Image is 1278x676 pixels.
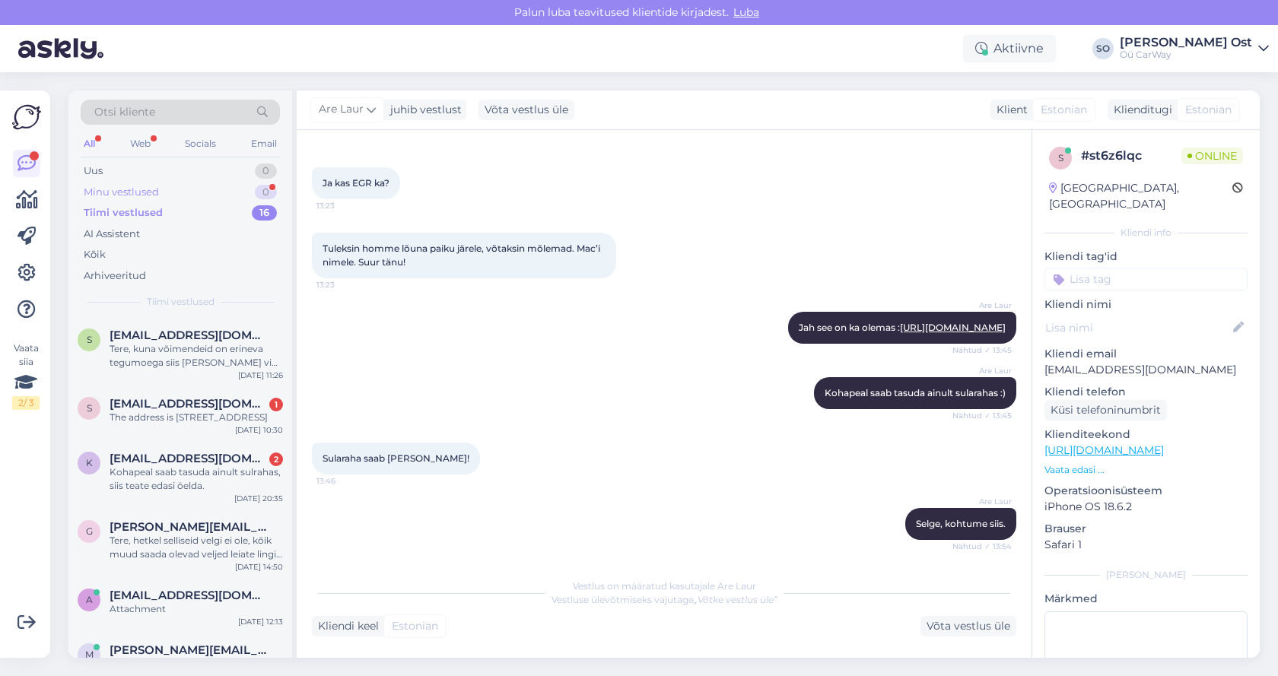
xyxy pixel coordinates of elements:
[323,452,469,464] span: Sularaha saab [PERSON_NAME]!
[87,334,92,345] span: s
[316,475,374,487] span: 13:46
[86,594,93,605] span: A
[84,205,163,221] div: Tiimi vestlused
[110,643,268,657] span: maria.sultanova@gmail.com
[1044,346,1248,362] p: Kliendi email
[990,102,1028,118] div: Klient
[384,102,462,118] div: juhib vestlust
[1044,297,1248,313] p: Kliendi nimi
[12,341,40,410] div: Vaata siia
[110,411,283,424] div: The address is [STREET_ADDRESS]
[952,344,1012,356] span: Nähtud ✓ 13:45
[248,134,280,154] div: Email
[955,365,1012,376] span: Are Laur
[94,104,155,120] span: Otsi kliente
[238,370,283,381] div: [DATE] 11:26
[1044,443,1164,457] a: [URL][DOMAIN_NAME]
[319,101,364,118] span: Are Laur
[1049,180,1232,212] div: [GEOGRAPHIC_DATA], [GEOGRAPHIC_DATA]
[316,200,374,211] span: 13:23
[255,185,277,200] div: 0
[1108,102,1172,118] div: Klienditugi
[952,541,1012,552] span: Nähtud ✓ 13:54
[87,402,92,414] span: s
[84,185,159,200] div: Minu vestlused
[955,300,1012,311] span: Are Laur
[916,518,1006,529] span: Selge, kohtume siis.
[110,465,283,493] div: Kohapeal saab tasuda ainult sulrahas, siis teate edasi öelda.
[323,177,389,189] span: Ja kas EGR ka?
[1045,319,1230,336] input: Lisa nimi
[147,295,215,309] span: Tiimi vestlused
[110,342,283,370] div: Tere, kuna võimendeid on erineva tegumoega siis [PERSON_NAME] vin koodi või reg. numbrita on [PER...
[1120,36,1269,61] a: [PERSON_NAME] OstOü CarWay
[1081,147,1181,165] div: # st6z6lqc
[955,496,1012,507] span: Are Laur
[825,387,1006,398] span: Kohapeal saab tasuda ainult sularahas :)
[110,589,268,602] span: Antimagi12@gmail.com
[1044,483,1248,499] p: Operatsioonisüsteem
[312,618,379,634] div: Kliendi keel
[1041,102,1087,118] span: Estonian
[252,205,277,221] div: 16
[963,35,1056,62] div: Aktiivne
[552,594,777,605] span: Vestluse ülevõtmiseks vajutage
[12,103,41,132] img: Askly Logo
[1044,427,1248,443] p: Klienditeekond
[952,410,1012,421] span: Nähtud ✓ 13:45
[1120,49,1252,61] div: Oü CarWay
[81,134,98,154] div: All
[694,594,777,605] i: „Võtke vestlus üle”
[84,227,140,242] div: AI Assistent
[84,268,146,284] div: Arhiveeritud
[1044,400,1167,421] div: Küsi telefoninumbrit
[235,424,283,436] div: [DATE] 10:30
[1044,226,1248,240] div: Kliendi info
[234,493,283,504] div: [DATE] 20:35
[110,452,268,465] span: kaarel.remmik.002@mail.ee
[86,525,93,537] span: g
[729,5,764,19] span: Luba
[1120,36,1252,49] div: [PERSON_NAME] Ost
[182,134,219,154] div: Socials
[110,397,268,411] span: samoiu@hotmail.com
[1185,102,1232,118] span: Estonian
[392,618,438,634] span: Estonian
[316,279,374,290] span: 13:23
[269,452,283,466] div: 2
[86,457,93,468] span: k
[235,561,283,573] div: [DATE] 14:50
[1058,152,1063,163] span: s
[1044,537,1248,553] p: Safari 1
[1044,362,1248,378] p: [EMAIL_ADDRESS][DOMAIN_NAME]
[110,328,268,342] span: stenkinst9@gmail.com
[110,602,283,616] div: Attachment
[1181,148,1243,164] span: Online
[900,322,1006,333] a: [URL][DOMAIN_NAME]
[12,396,40,410] div: 2 / 3
[478,100,574,120] div: Võta vestlus üle
[1044,521,1248,537] p: Brauser
[1044,568,1248,582] div: [PERSON_NAME]
[110,520,268,534] span: gert.veitmaa@gmail.com
[85,649,94,660] span: m
[269,398,283,411] div: 1
[323,243,602,268] span: Tuleksin homme lõuna paiku järele, võtaksin mõlemad. Mac’i nimele. Suur tänu!
[1044,249,1248,265] p: Kliendi tag'id
[255,163,277,179] div: 0
[127,134,154,154] div: Web
[1044,499,1248,515] p: iPhone OS 18.6.2
[84,247,106,262] div: Kõik
[110,534,283,561] div: Tere, hetkel selliseid velgi ei ole, kõik muud saada olevad veljed leiate lingilt : [URL][DOMAIN_...
[573,580,756,592] span: Vestlus on määratud kasutajale Are Laur
[1044,268,1248,290] input: Lisa tag
[1044,463,1248,477] p: Vaata edasi ...
[1044,591,1248,607] p: Märkmed
[238,616,283,627] div: [DATE] 12:13
[920,616,1016,636] div: Võta vestlus üle
[1092,38,1114,59] div: SO
[799,322,1006,333] span: Jah see on ka olemas :
[84,163,103,179] div: Uus
[1044,384,1248,400] p: Kliendi telefon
